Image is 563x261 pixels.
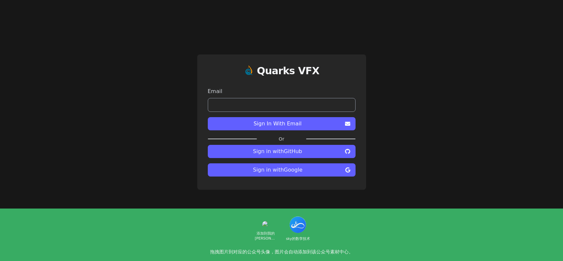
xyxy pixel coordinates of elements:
[213,147,342,155] span: Sign in with GitHub
[257,65,320,77] h1: Quarks VFX
[208,87,356,95] label: Email
[208,145,356,158] button: Sign in withGitHub
[208,163,356,177] button: Sign in withGoogle
[213,120,342,128] span: Sign In With Email
[208,117,356,130] button: Sign In With Email
[257,136,306,142] label: Or
[213,166,343,174] span: Sign in with Google
[257,65,320,82] a: Quarks VFX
